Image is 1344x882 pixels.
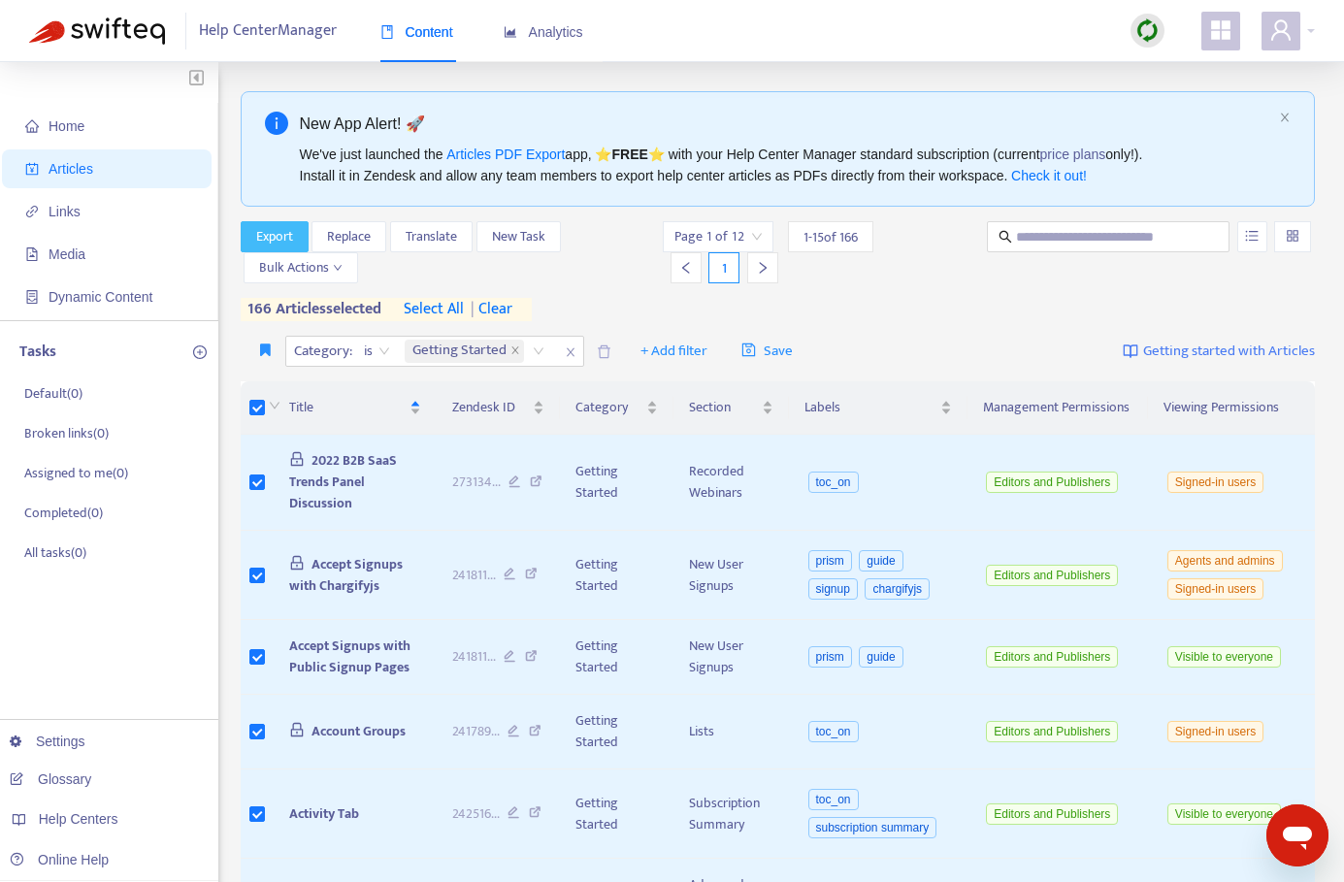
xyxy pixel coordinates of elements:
span: prism [808,646,852,668]
p: Broken links ( 0 ) [24,423,109,443]
span: select all [404,298,464,321]
span: | [471,296,475,322]
span: 241789 ... [452,721,500,742]
th: Labels [789,381,967,435]
span: New Task [492,226,545,247]
span: appstore [1209,18,1232,42]
span: Editors and Publishers [986,565,1118,586]
span: Editors and Publishers [986,803,1118,825]
span: left [679,261,693,275]
button: Bulk Actionsdown [244,252,358,283]
a: Getting started with Articles [1123,336,1315,367]
b: FREE [611,147,647,162]
span: plus-circle [193,345,207,359]
a: Online Help [10,852,109,867]
span: Agents and admins [1167,550,1283,572]
div: We've just launched the app, ⭐ ⭐️ with your Help Center Manager standard subscription (current on... [300,144,1272,186]
button: Translate [390,221,473,252]
span: Category : [286,337,355,366]
span: down [269,400,280,411]
span: file-image [25,247,39,261]
span: Home [49,118,84,134]
a: Glossary [10,771,91,787]
span: 241811 ... [452,646,496,668]
span: Editors and Publishers [986,646,1118,668]
button: unordered-list [1237,221,1267,252]
td: New User Signups [673,620,789,695]
span: Links [49,204,81,219]
span: Visible to everyone [1167,803,1281,825]
span: Analytics [504,24,583,40]
td: Lists [673,695,789,769]
span: home [25,119,39,133]
img: sync.dc5367851b00ba804db3.png [1135,18,1160,43]
span: lock [289,451,305,467]
span: guide [859,550,902,572]
span: delete [597,344,611,359]
img: Swifteq [29,17,165,45]
span: Help Centers [39,811,118,827]
span: Accept Signups with Chargifyjs [289,553,404,597]
span: Media [49,246,85,262]
span: Translate [406,226,457,247]
span: toc_on [808,472,859,493]
span: Title [289,397,406,418]
span: book [380,25,394,39]
span: Getting Started [412,340,507,363]
div: New App Alert! 🚀 [300,112,1272,136]
span: Signed-in users [1167,472,1263,493]
span: Signed-in users [1167,721,1263,742]
span: lock [289,722,305,737]
img: image-link [1123,343,1138,359]
span: is [364,337,390,366]
span: area-chart [504,25,517,39]
td: New User Signups [673,531,789,620]
span: unordered-list [1245,229,1259,243]
th: Zendesk ID [437,381,561,435]
th: Management Permissions [967,381,1149,435]
span: Getting Started [405,340,524,363]
span: Replace [327,226,371,247]
span: toc_on [808,789,859,810]
button: New Task [476,221,561,252]
td: Getting Started [560,695,673,769]
span: subscription summary [808,817,937,838]
span: container [25,290,39,304]
span: 242516 ... [452,803,500,825]
span: 2022 B2B SaaS Trends Panel Discussion [289,449,398,514]
th: Category [560,381,673,435]
p: Default ( 0 ) [24,383,82,404]
p: All tasks ( 0 ) [24,542,86,563]
button: + Add filter [626,336,722,367]
span: close [1279,112,1291,123]
span: signup [808,578,858,600]
button: close [1279,112,1291,124]
span: 166 articles selected [241,298,382,321]
span: close [558,341,583,364]
span: Activity Tab [289,802,359,825]
span: + Add filter [640,340,707,363]
td: Getting Started [560,620,673,695]
span: Articles [49,161,93,177]
div: 1 [708,252,739,283]
th: Viewing Permissions [1148,381,1315,435]
span: chargifyjs [865,578,930,600]
td: Getting Started [560,531,673,620]
p: Tasks [19,341,56,364]
span: Editors and Publishers [986,472,1118,493]
span: Account Groups [311,720,406,742]
span: toc_on [808,721,859,742]
span: 273134 ... [452,472,501,493]
span: 1 - 15 of 166 [803,227,858,247]
span: search [999,230,1012,244]
span: down [333,263,343,273]
span: lock [289,555,305,571]
span: prism [808,550,852,572]
span: account-book [25,162,39,176]
p: Completed ( 0 ) [24,503,103,523]
span: guide [859,646,902,668]
td: Getting Started [560,769,673,859]
span: clear [464,298,512,321]
span: Save [741,340,793,363]
span: Category [575,397,642,418]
